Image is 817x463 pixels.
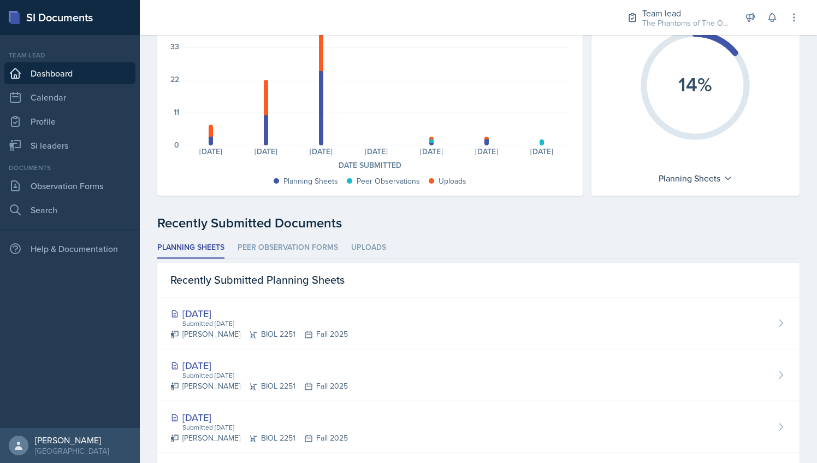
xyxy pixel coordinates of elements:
[157,349,800,401] a: [DATE] Submitted [DATE] [PERSON_NAME]BIOL 2251Fall 2025
[174,141,179,149] div: 0
[157,213,800,233] div: Recently Submitted Documents
[170,358,348,373] div: [DATE]
[4,163,135,173] div: Documents
[157,237,224,259] li: Planning Sheets
[181,371,348,380] div: Submitted [DATE]
[653,169,738,187] div: Planning Sheets
[170,410,348,425] div: [DATE]
[170,432,348,444] div: [PERSON_NAME] BIOL 2251 Fall 2025
[4,199,135,221] a: Search
[357,175,420,187] div: Peer Observations
[404,148,459,155] div: [DATE]
[678,70,712,98] text: 14%
[157,297,800,349] a: [DATE] Submitted [DATE] [PERSON_NAME]BIOL 2251Fall 2025
[4,110,135,132] a: Profile
[35,435,109,446] div: [PERSON_NAME]
[181,423,348,432] div: Submitted [DATE]
[183,148,239,155] div: [DATE]
[4,238,135,260] div: Help & Documentation
[4,134,135,156] a: Si leaders
[351,237,386,259] li: Uploads
[170,329,348,340] div: [PERSON_NAME] BIOL 2251 Fall 2025
[439,175,466,187] div: Uploads
[294,148,349,155] div: [DATE]
[157,263,800,297] div: Recently Submitted Planning Sheets
[170,75,179,83] div: 22
[170,380,348,392] div: [PERSON_NAME] BIOL 2251 Fall 2025
[4,175,135,197] a: Observation Forms
[4,86,135,108] a: Calendar
[642,7,730,20] div: Team lead
[349,148,404,155] div: [DATE]
[4,50,135,60] div: Team lead
[283,175,338,187] div: Planning Sheets
[459,148,514,155] div: [DATE]
[181,319,348,329] div: Submitted [DATE]
[35,446,109,456] div: [GEOGRAPHIC_DATA]
[170,43,179,50] div: 33
[174,108,179,116] div: 11
[4,62,135,84] a: Dashboard
[642,17,730,29] div: The Phantoms of The Opera / Fall 2025
[239,148,294,155] div: [DATE]
[170,306,348,321] div: [DATE]
[514,148,570,155] div: [DATE]
[157,401,800,453] a: [DATE] Submitted [DATE] [PERSON_NAME]BIOL 2251Fall 2025
[170,160,570,171] div: Date Submitted
[238,237,338,259] li: Peer Observation Forms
